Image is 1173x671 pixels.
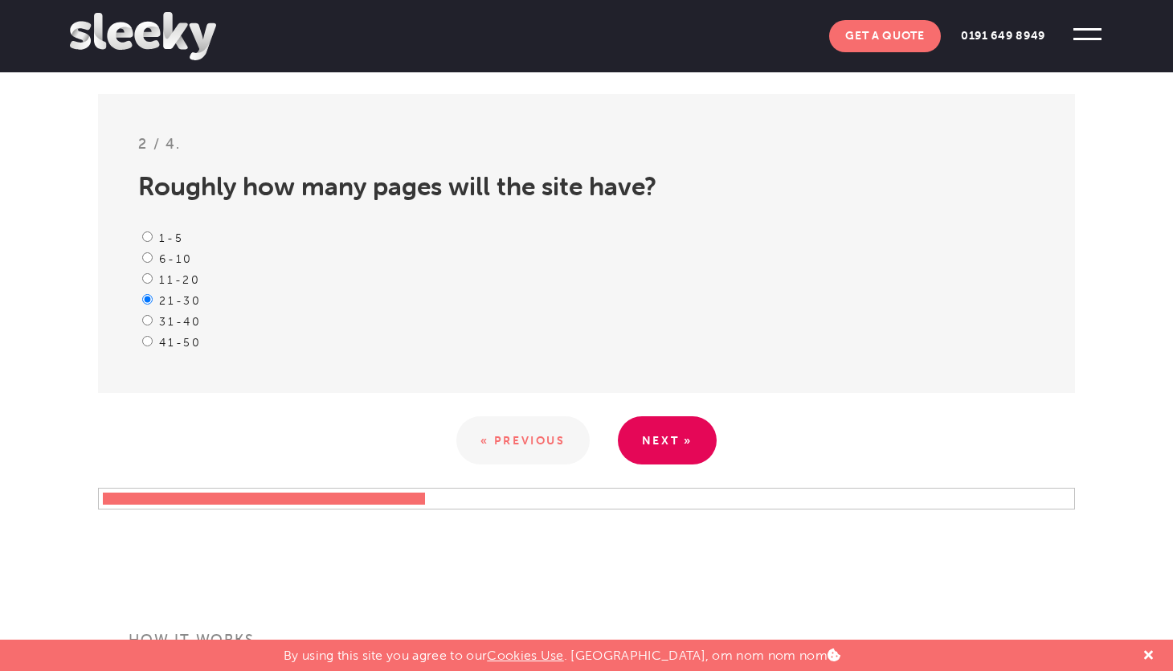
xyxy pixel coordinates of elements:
label: 21-30 [159,294,201,308]
a: Get A Quote [829,20,941,52]
label: 6-10 [159,252,193,266]
a: « Previous [456,416,590,464]
label: 31-40 [159,315,201,329]
p: By using this site you agree to our . [GEOGRAPHIC_DATA], om nom nom nom [284,640,840,663]
h2: Roughly how many pages will the site have? [138,166,1035,227]
label: 41-50 [159,336,201,350]
label: 1-5 [159,231,183,245]
a: Next » [618,416,717,464]
h3: 2 / 4. [138,134,1035,166]
h3: How it works [129,630,1044,669]
a: Cookies Use [487,648,564,663]
a: 0191 649 8949 [945,20,1061,52]
img: Sleeky Web Design Newcastle [70,12,216,60]
label: 11-20 [159,273,200,287]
